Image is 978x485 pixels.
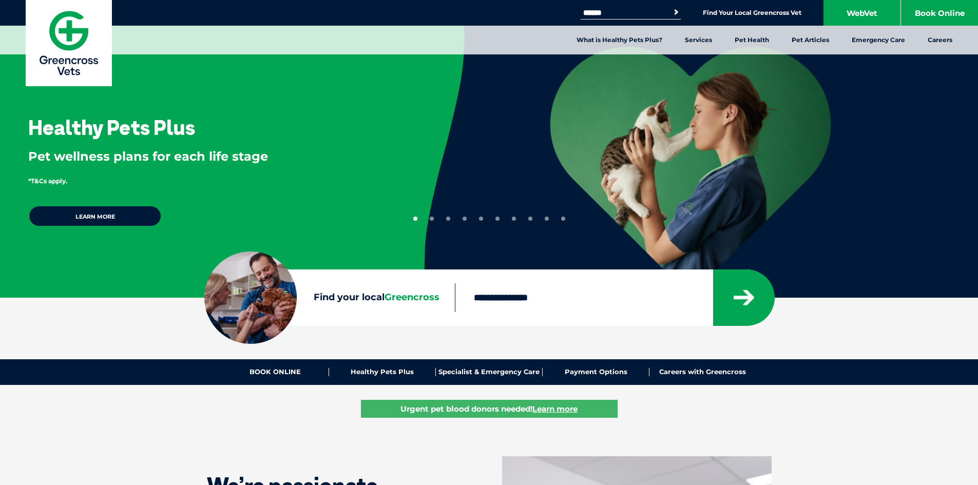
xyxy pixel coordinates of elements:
[916,26,964,54] a: Careers
[28,177,67,185] span: *T&Cs apply.
[479,217,483,221] button: 5 of 10
[840,26,916,54] a: Emergency Care
[204,290,455,305] label: Find your local
[28,148,391,165] p: Pet wellness plans for each life stage
[222,368,329,376] a: BOOK ONLINE
[674,26,723,54] a: Services
[565,26,674,54] a: What is Healthy Pets Plus?
[446,217,450,221] button: 3 of 10
[543,368,649,376] a: Payment Options
[561,217,565,221] button: 10 of 10
[436,368,543,376] a: Specialist & Emergency Care
[528,217,532,221] button: 8 of 10
[723,26,780,54] a: Pet Health
[361,400,618,418] a: Urgent pet blood donors needed!Learn more
[495,217,500,221] button: 6 of 10
[413,217,417,221] button: 1 of 10
[385,292,439,303] span: Greencross
[512,217,516,221] button: 7 of 10
[463,217,467,221] button: 4 of 10
[430,217,434,221] button: 2 of 10
[649,368,756,376] a: Careers with Greencross
[780,26,840,54] a: Pet Articles
[703,9,801,17] a: Find Your Local Greencross Vet
[532,404,578,414] u: Learn more
[28,205,162,227] a: Learn more
[671,7,681,17] button: Search
[545,217,549,221] button: 9 of 10
[28,117,195,138] h3: Healthy Pets Plus
[329,368,436,376] a: Healthy Pets Plus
